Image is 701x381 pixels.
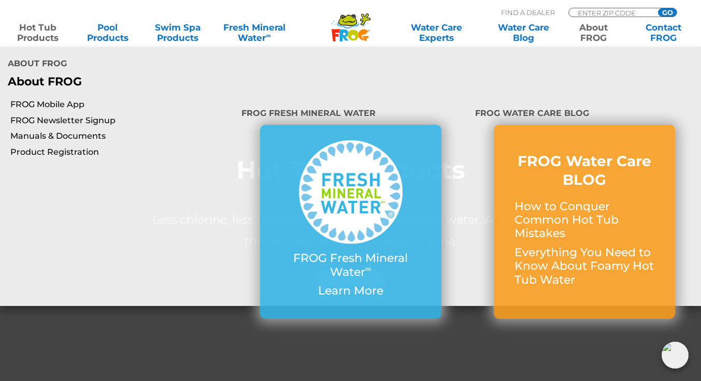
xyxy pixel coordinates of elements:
[662,342,689,369] img: openIcon
[658,8,677,17] input: GO
[10,130,234,142] a: Manuals & Documents
[514,200,654,241] p: How to Conquer Common Hot Tub Mistakes
[514,152,654,292] a: FROG Water Care BLOG How to Conquer Common Hot Tub Mistakes Everything You Need to Know About Foa...
[566,22,621,43] a: AboutFROG
[514,246,654,287] p: Everything You Need to Know About Foamy Hot Tub Water
[577,8,647,17] input: Zip Code Form
[392,22,481,43] a: Water CareExperts
[8,75,82,89] b: About FROG
[281,140,421,303] a: FROG Fresh Mineral Water∞ Learn More
[10,115,234,126] a: FROG Newsletter Signup
[281,252,421,279] p: FROG Fresh Mineral Water
[636,22,691,43] a: ContactFROG
[365,263,371,274] sup: ∞
[501,8,555,17] p: Find A Dealer
[496,22,551,43] a: Water CareBlog
[475,104,693,125] h4: FROG Water Care BLOG
[266,32,270,39] sup: ∞
[241,104,460,125] h4: FROG Fresh Mineral Water
[281,284,421,298] p: Learn More
[8,54,343,75] h4: About FROG
[150,22,205,43] a: Swim SpaProducts
[10,146,234,158] a: Product Registration
[514,152,654,189] h3: FROG Water Care BLOG
[220,22,288,43] a: Fresh MineralWater∞
[10,99,234,110] a: FROG Mobile App
[80,22,135,43] a: PoolProducts
[10,22,65,43] a: Hot TubProducts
